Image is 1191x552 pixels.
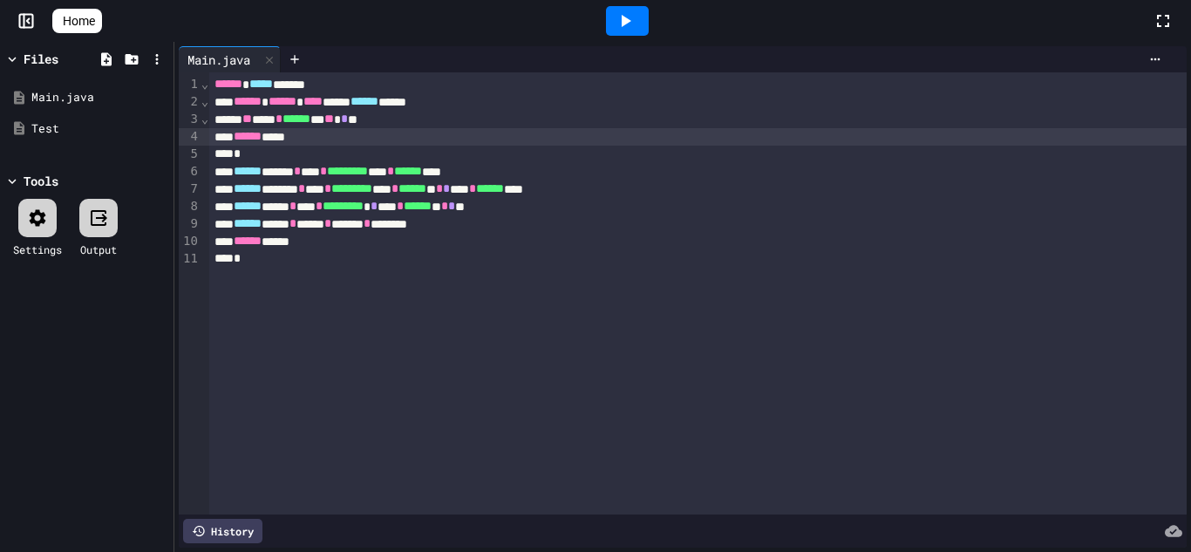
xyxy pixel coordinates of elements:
div: Main.java [179,46,281,72]
span: Fold line [201,112,209,126]
div: 9 [179,215,201,233]
div: 2 [179,93,201,111]
div: 11 [179,250,201,268]
div: Settings [13,242,62,257]
div: History [183,519,262,543]
div: 10 [179,233,201,250]
span: Home [63,12,95,30]
a: Home [52,9,102,33]
div: Test [31,120,167,138]
div: Main.java [179,51,259,69]
div: 4 [179,128,201,146]
div: Main.java [31,89,167,106]
div: Output [80,242,117,257]
div: Files [24,50,58,68]
div: 7 [179,181,201,198]
div: 6 [179,163,201,181]
div: 1 [179,76,201,93]
div: 3 [179,111,201,128]
div: Tools [24,172,58,190]
div: 5 [179,146,201,163]
div: 8 [179,198,201,215]
span: Fold line [201,77,209,91]
span: Fold line [201,94,209,108]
